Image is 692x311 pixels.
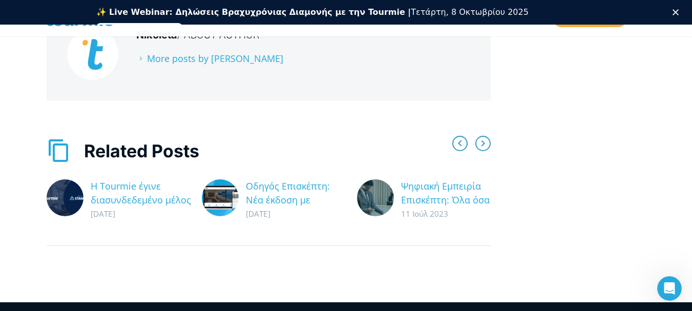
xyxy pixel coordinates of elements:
a: More posts by [PERSON_NAME] [136,52,283,65]
a: Ψηφιακή Εμπειρία Επισκέπτη: Όλα όσα πρέπει να γνωρίζετε [401,180,490,234]
h2: Related Posts [47,139,491,163]
div: Κλείσιμο [673,9,683,15]
iframe: Intercom live chat [657,276,682,301]
b: ✨ Live Webinar: Δηλώσεις Βραχυχρόνιας Διαμονής με την Tourmie | [96,7,411,17]
span: [DATE] [91,208,191,220]
a: Η Tourmie έγινε διασυνδεδεμένο μέλος του STAMA! [91,180,191,220]
a: Εγγραφείτε δωρεάν [96,23,183,35]
div: Τετάρτη, 8 Οκτωβρίου 2025 [96,7,529,17]
span: 11 Ιούλ 2023 [401,208,491,220]
span: [DATE] [246,208,335,220]
a: Οδηγός Επισκέπτη: Νέα έκδοση με ανανεωμένη εμφάνιση και νέες δυνατότητες [246,180,330,247]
